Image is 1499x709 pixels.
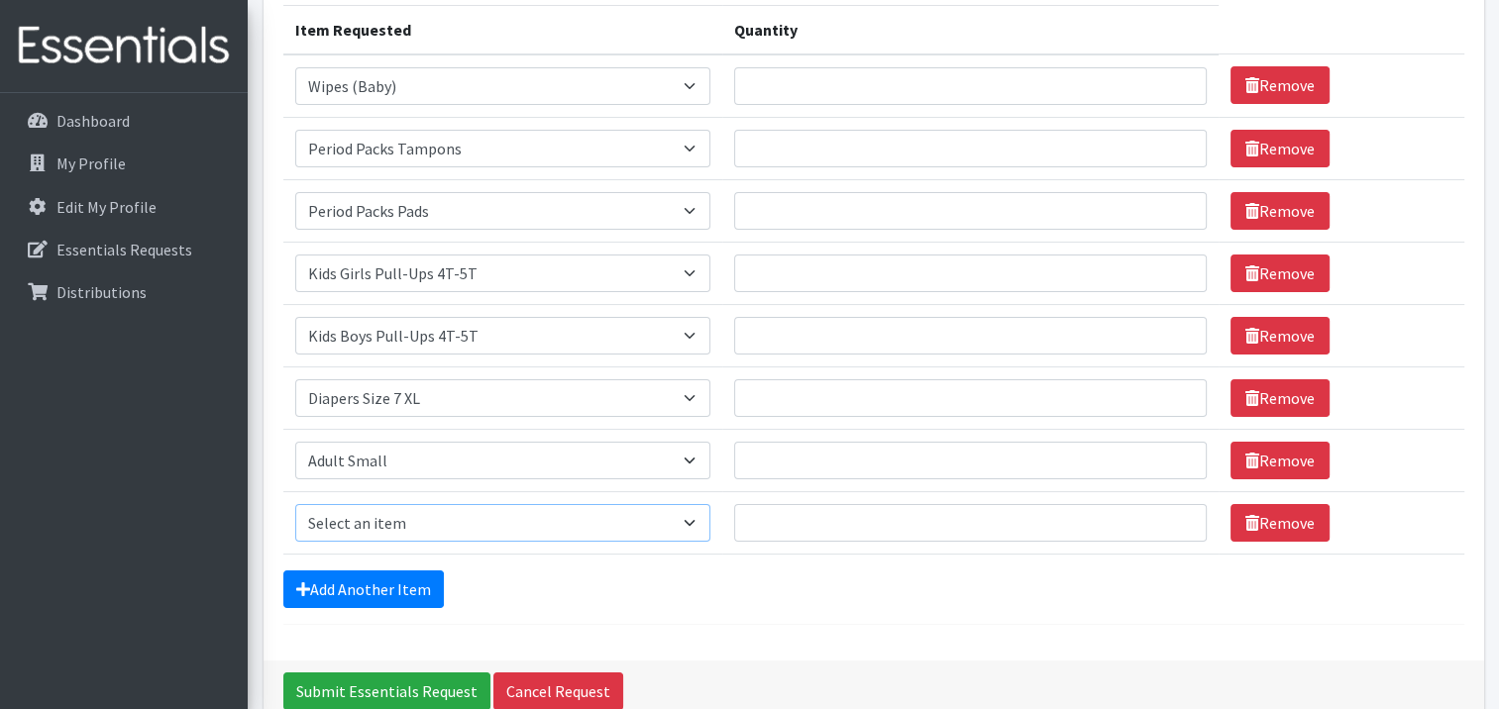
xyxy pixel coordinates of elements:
[1231,442,1330,479] a: Remove
[8,144,240,183] a: My Profile
[8,272,240,312] a: Distributions
[8,230,240,269] a: Essentials Requests
[283,5,722,54] th: Item Requested
[8,101,240,141] a: Dashboard
[1231,66,1330,104] a: Remove
[722,5,1219,54] th: Quantity
[1231,130,1330,167] a: Remove
[56,153,126,173] p: My Profile
[56,111,130,131] p: Dashboard
[8,13,240,79] img: HumanEssentials
[283,570,444,608] a: Add Another Item
[1231,254,1330,292] a: Remove
[1231,504,1330,542] a: Remove
[56,282,147,302] p: Distributions
[56,240,192,259] p: Essentials Requests
[56,197,157,217] p: Edit My Profile
[8,187,240,227] a: Edit My Profile
[1231,192,1330,230] a: Remove
[1231,379,1330,417] a: Remove
[1231,317,1330,354] a: Remove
